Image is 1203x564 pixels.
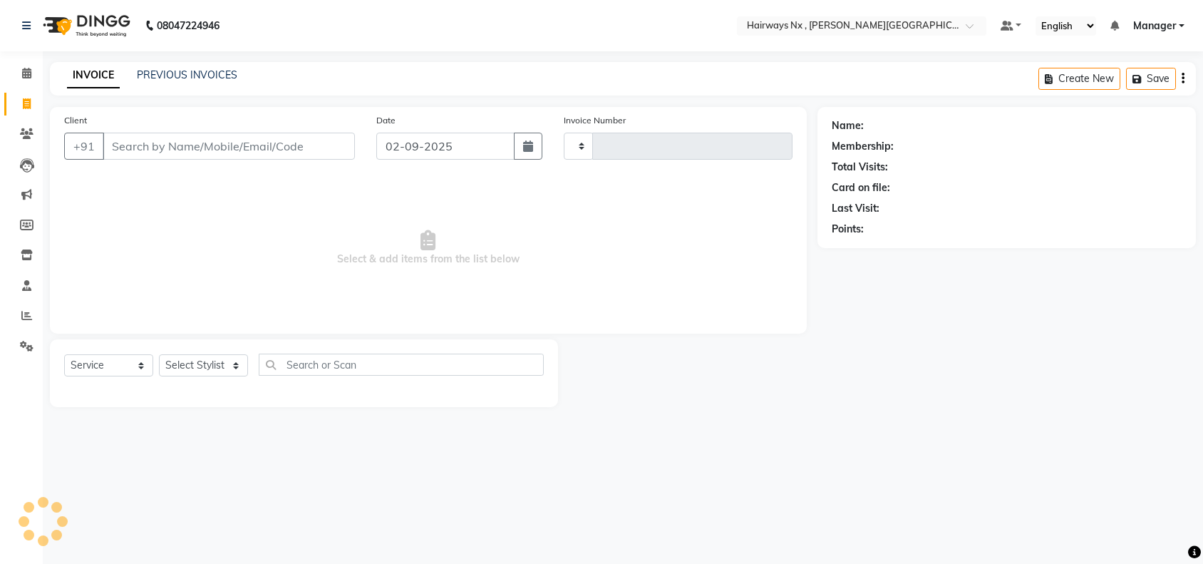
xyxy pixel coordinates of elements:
[832,139,894,154] div: Membership:
[832,180,890,195] div: Card on file:
[832,160,888,175] div: Total Visits:
[64,114,87,127] label: Client
[564,114,626,127] label: Invoice Number
[259,354,544,376] input: Search or Scan
[103,133,355,160] input: Search by Name/Mobile/Email/Code
[64,177,792,319] span: Select & add items from the list below
[1126,68,1176,90] button: Save
[832,118,864,133] div: Name:
[64,133,104,160] button: +91
[1133,19,1176,34] span: Manager
[36,6,134,46] img: logo
[67,63,120,88] a: INVOICE
[832,222,864,237] div: Points:
[832,201,879,216] div: Last Visit:
[1038,68,1120,90] button: Create New
[137,68,237,81] a: PREVIOUS INVOICES
[157,6,220,46] b: 08047224946
[376,114,396,127] label: Date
